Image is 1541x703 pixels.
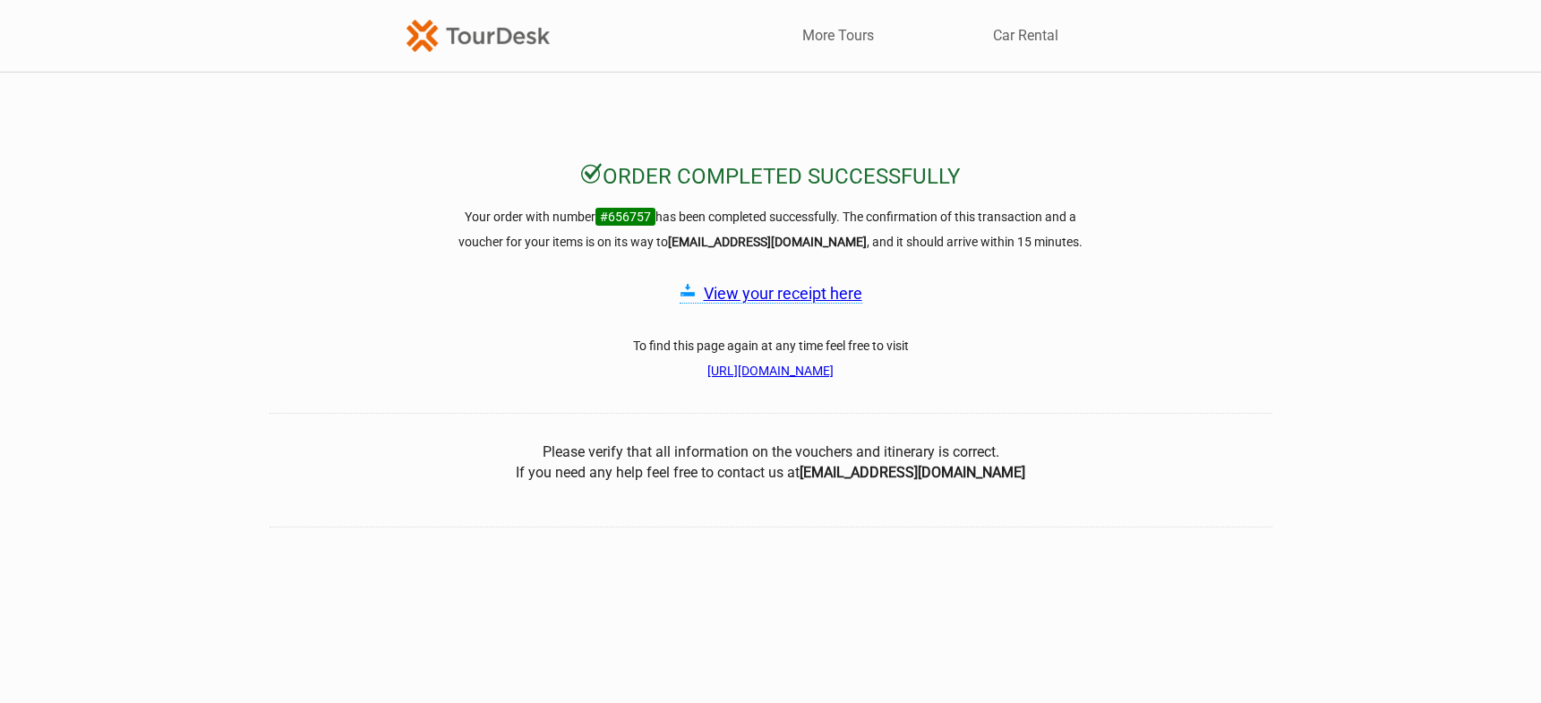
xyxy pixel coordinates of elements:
h3: Your order with number has been completed successfully. The confirmation of this transaction and ... [449,204,1093,254]
h3: To find this page again at any time feel free to visit [449,333,1093,383]
span: #656757 [595,208,655,226]
img: TourDesk-logo-td-orange-v1.png [407,20,550,51]
center: Please verify that all information on the vouchers and itinerary is correct. If you need any help... [270,442,1272,483]
a: [URL][DOMAIN_NAME] [707,364,834,378]
b: [EMAIL_ADDRESS][DOMAIN_NAME] [800,464,1025,481]
a: View your receipt here [704,284,862,303]
strong: [EMAIL_ADDRESS][DOMAIN_NAME] [668,235,867,249]
a: Car Rental [993,26,1058,46]
a: More Tours [802,26,874,46]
